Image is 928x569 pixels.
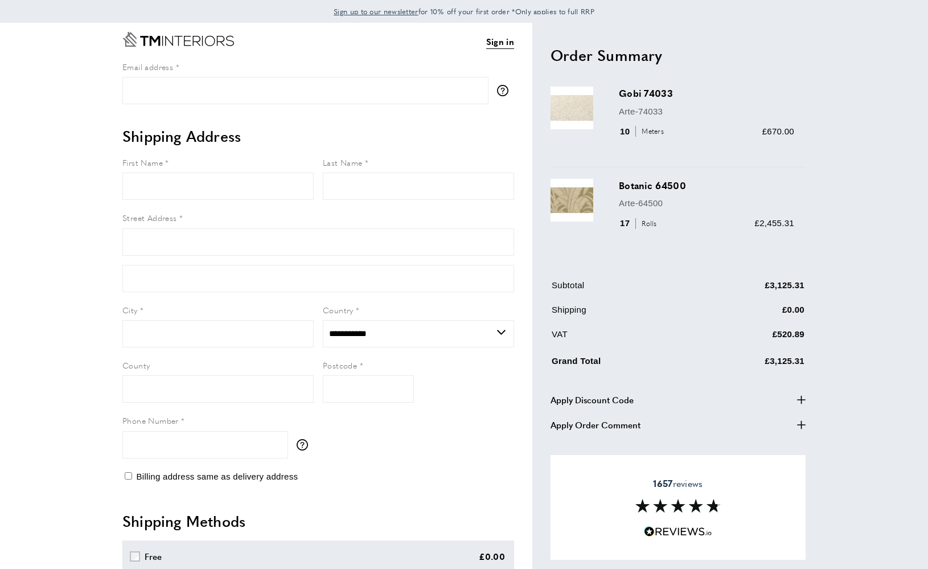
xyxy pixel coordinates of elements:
[122,126,514,146] h2: Shipping Address
[122,32,234,47] a: Go to Home page
[497,85,514,96] button: More information
[619,179,794,192] h3: Botanic 64500
[297,439,314,451] button: More information
[551,179,593,222] img: Botanic 64500
[755,218,794,228] span: £2,455.31
[552,279,691,301] td: Subtotal
[323,304,354,316] span: Country
[122,359,150,371] span: County
[619,105,794,118] p: Arte-74033
[552,328,691,350] td: VAT
[762,126,794,136] span: £670.00
[692,279,804,301] td: £3,125.31
[551,45,806,66] h2: Order Summary
[125,472,132,480] input: Billing address same as delivery address
[551,418,640,432] span: Apply Order Comment
[619,216,661,230] div: 17
[479,550,506,563] div: £0.00
[323,157,363,168] span: Last Name
[692,328,804,350] td: £520.89
[145,550,162,563] div: Free
[122,212,177,223] span: Street Address
[122,157,163,168] span: First Name
[619,87,794,100] h3: Gobi 74033
[653,477,672,490] strong: 1657
[334,6,418,17] a: Sign up to our newsletter
[619,125,668,138] div: 10
[619,197,794,210] p: Arte-64500
[122,304,138,316] span: City
[552,303,691,325] td: Shipping
[122,61,173,72] span: Email address
[122,511,514,531] h2: Shipping Methods
[323,359,357,371] span: Postcode
[635,499,721,513] img: Reviews section
[692,352,804,376] td: £3,125.31
[692,303,804,325] td: £0.00
[122,415,179,426] span: Phone Number
[635,218,660,229] span: Rolls
[635,126,667,137] span: Meters
[644,526,712,537] img: Reviews.io 5 stars
[486,35,514,49] a: Sign in
[653,478,703,489] span: reviews
[552,352,691,376] td: Grand Total
[136,472,298,481] span: Billing address same as delivery address
[334,6,594,17] span: for 10% off your first order *Only applies to full RRP
[551,393,634,407] span: Apply Discount Code
[551,87,593,129] img: Gobi 74033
